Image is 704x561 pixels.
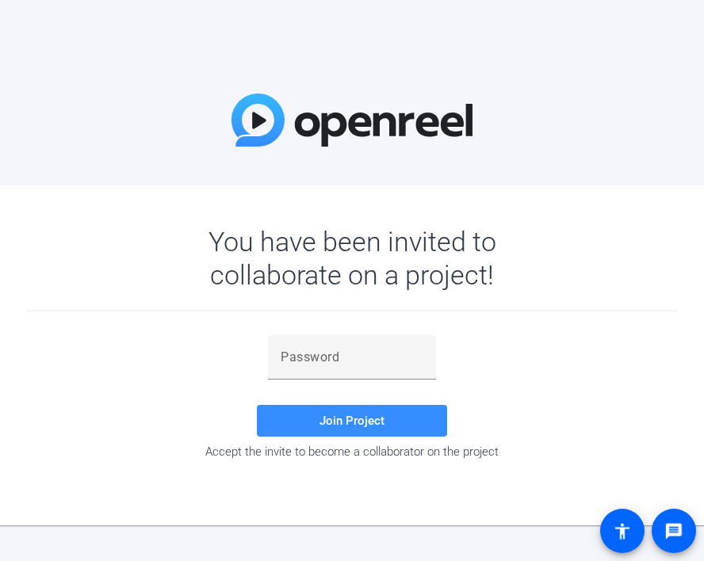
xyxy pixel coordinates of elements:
div: You have been invited to collaborate on a project! [163,225,542,292]
input: Password [281,348,423,367]
div: Accept the invite to become a collaborator on the project [27,445,677,459]
span: Join Project [319,414,385,428]
mat-icon: message [664,521,683,540]
img: OpenReel Logo [231,93,473,147]
button: Join Project [257,405,447,437]
mat-icon: accessibility [613,521,632,540]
